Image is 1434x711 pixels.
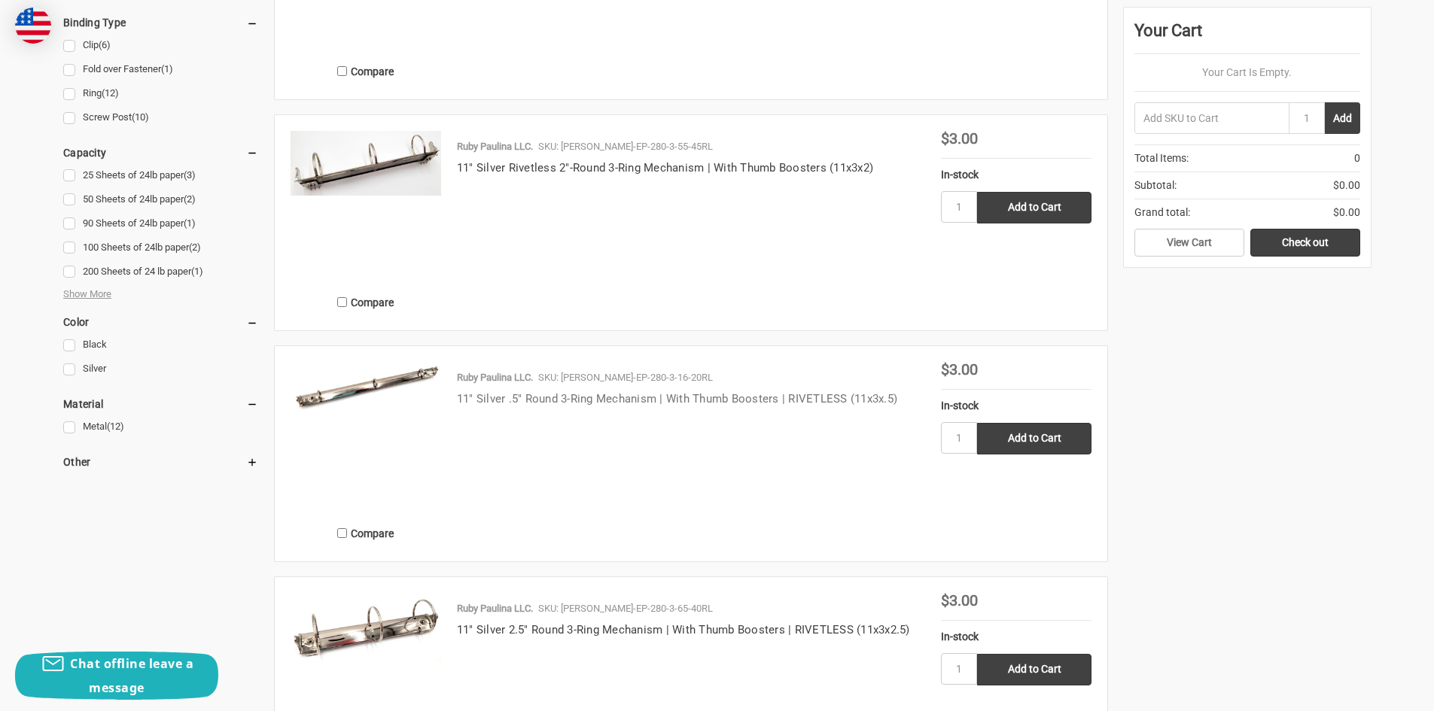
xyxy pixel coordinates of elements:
[291,362,441,412] img: 11" Silver .5" Round 3-Ring Mechanism | With Thumb Boosters | RIVETLESS (11x3x.5)
[63,144,258,162] h5: Capacity
[1134,150,1189,166] span: Total Items:
[63,14,258,32] h5: Binding Type
[291,362,441,512] a: 11" Silver .5" Round 3-Ring Mechanism | With Thumb Boosters | RIVETLESS (11x3x.5)
[941,629,1091,645] div: In-stock
[457,623,910,637] a: 11" Silver 2.5" Round 3-Ring Mechanism | With Thumb Boosters | RIVETLESS (11x3x2.5)
[457,601,533,616] p: Ruby Paulina LLC.
[291,593,441,663] img: 11" Silver 2.5" Round 3-Ring Mechanism | With Thumb Boosters | RIVETLESS (11x3x2.5)
[161,63,173,74] span: (1)
[184,217,196,229] span: (1)
[1134,102,1289,134] input: Add SKU to Cart
[63,166,258,186] a: 25 Sheets of 24lb paper
[63,287,111,302] span: Show More
[63,417,258,437] a: Metal
[457,370,533,385] p: Ruby Paulina LLC.
[63,84,258,104] a: Ring
[102,87,119,99] span: (12)
[191,266,203,277] span: (1)
[1134,178,1177,193] span: Subtotal:
[132,111,149,123] span: (10)
[63,262,258,282] a: 200 Sheets of 24 lb paper
[63,335,258,355] a: Black
[977,423,1091,454] input: Add to Cart
[99,39,111,50] span: (6)
[189,242,201,253] span: (2)
[337,297,347,307] input: Compare
[70,655,193,696] span: Chat offline leave a message
[1325,102,1360,134] button: Add
[1333,205,1360,220] span: $0.00
[15,8,51,44] img: duty and tax information for United States
[107,421,124,432] span: (12)
[1134,205,1190,220] span: Grand total:
[1134,65,1360,81] p: Your Cart Is Empty.
[291,59,441,84] label: Compare
[941,129,978,147] span: $3.00
[1354,150,1360,166] span: 0
[63,108,258,128] a: Screw Post
[337,528,347,538] input: Compare
[538,370,713,385] p: SKU: [PERSON_NAME]-EP-280-3-16-20RL
[941,398,1091,414] div: In-stock
[291,290,441,314] label: Compare
[538,139,713,154] p: SKU: [PERSON_NAME]-EP-280-3-55-45RL
[457,139,533,154] p: Ruby Paulina LLC.
[1134,229,1244,257] a: View Cart
[977,654,1091,685] input: Add to Cart
[977,192,1091,223] input: Add to Cart
[538,601,713,616] p: SKU: [PERSON_NAME]-EP-280-3-65-40RL
[291,131,441,196] img: 11" Silver Rivetless 2"-Round 3-Ring Mechanism | With Thumb Boosters (11x3x2)
[941,591,978,609] span: $3.00
[63,395,258,413] h5: Material
[63,359,258,379] a: Silver
[291,131,441,281] a: 11" Silver Rivetless 2"-Round 3-Ring Mechanism | With Thumb Boosters (11x3x2)
[1134,18,1360,54] div: Your Cart
[184,169,196,181] span: (3)
[63,453,258,471] h5: Other
[63,313,258,331] h5: Color
[941,167,1091,183] div: In-stock
[63,59,258,80] a: Fold over Fastener
[941,360,978,378] span: $3.00
[337,66,347,76] input: Compare
[63,238,258,258] a: 100 Sheets of 24lb paper
[63,35,258,56] a: Clip
[1333,178,1360,193] span: $0.00
[457,392,897,406] a: 11" Silver .5" Round 3-Ring Mechanism | With Thumb Boosters | RIVETLESS (11x3x.5)
[1250,229,1360,257] a: Check out
[63,214,258,234] a: 90 Sheets of 24lb paper
[15,652,218,700] button: Chat offline leave a message
[184,193,196,205] span: (2)
[63,190,258,210] a: 50 Sheets of 24lb paper
[291,521,441,545] label: Compare
[457,161,873,175] a: 11" Silver Rivetless 2"-Round 3-Ring Mechanism | With Thumb Boosters (11x3x2)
